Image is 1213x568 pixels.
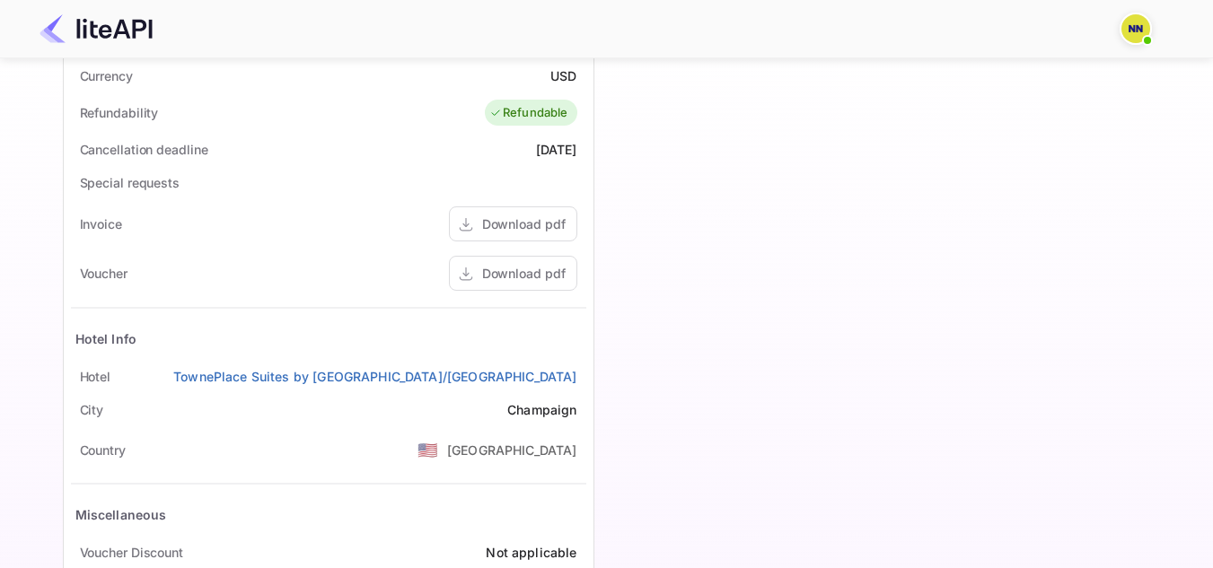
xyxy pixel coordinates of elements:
[1121,14,1150,43] img: N/A N/A
[482,264,566,283] div: Download pdf
[80,264,127,283] div: Voucher
[507,400,576,419] div: Champaign
[75,329,137,348] div: Hotel Info
[80,441,126,459] div: Country
[40,14,153,43] img: LiteAPI Logo
[75,505,167,524] div: Miscellaneous
[482,214,566,233] div: Download pdf
[80,173,180,192] div: Special requests
[173,367,576,386] a: TownePlace Suites by [GEOGRAPHIC_DATA]/[GEOGRAPHIC_DATA]
[80,367,111,386] div: Hotel
[536,140,577,159] div: [DATE]
[80,400,104,419] div: City
[80,103,159,122] div: Refundability
[80,543,183,562] div: Voucher Discount
[486,543,576,562] div: Not applicable
[80,66,133,85] div: Currency
[489,104,568,122] div: Refundable
[80,214,122,233] div: Invoice
[80,140,208,159] div: Cancellation deadline
[447,441,577,459] div: [GEOGRAPHIC_DATA]
[550,66,576,85] div: USD
[418,433,438,466] span: United States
